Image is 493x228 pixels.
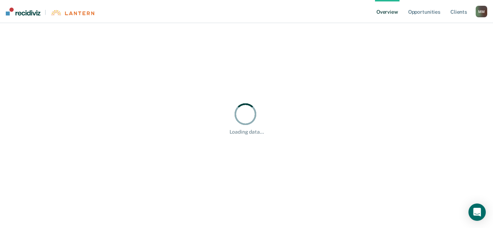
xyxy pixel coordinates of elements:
img: Recidiviz [6,8,40,15]
img: Lantern [51,10,94,15]
a: | [6,8,94,15]
div: M M [476,6,487,17]
div: Open Intercom Messenger [468,204,486,221]
div: Loading data... [230,129,264,135]
span: | [40,9,51,15]
button: MM [476,6,487,17]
